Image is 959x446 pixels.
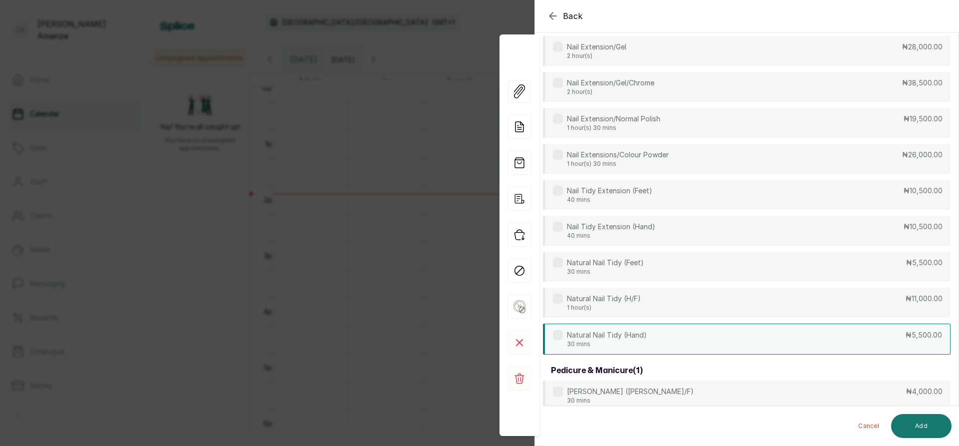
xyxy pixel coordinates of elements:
p: Nail Extension/Gel [567,42,626,52]
p: ₦19,500.00 [904,114,943,124]
p: Nail Extension/Gel/Chrome [567,78,654,88]
p: 30 mins [567,397,694,405]
p: Natural Nail Tidy (Hand) [567,330,647,340]
p: 1 hour(s) 30 mins [567,124,660,132]
p: ₦28,000.00 [902,42,943,52]
button: Add [891,414,952,438]
p: [PERSON_NAME] ([PERSON_NAME]/F) [567,387,694,397]
p: ₦38,500.00 [902,78,943,88]
p: 1 hour(s) 30 mins [567,160,669,168]
p: ₦4,000.00 [906,387,943,397]
p: 30 mins [567,340,647,348]
button: Cancel [850,414,887,438]
p: ₦11,000.00 [906,294,943,304]
p: Natural Nail Tidy (H/F) [567,294,641,304]
p: Nail Extensions/Colour Powder [567,150,669,160]
p: Nail Tidy Extension (Feet) [567,186,652,196]
p: ₦10,500.00 [904,222,943,232]
p: ₦5,500.00 [906,258,943,268]
p: 40 mins [567,196,652,204]
p: ₦10,500.00 [904,186,943,196]
p: Nail Tidy Extension (Hand) [567,222,655,232]
p: 1 hour(s) [567,304,641,312]
p: Nail Extension/Normal Polish [567,114,660,124]
p: ₦26,000.00 [902,150,943,160]
h3: pedicure & manicure ( 1 ) [551,365,643,377]
button: Back [547,10,583,22]
p: Natural Nail Tidy (Feet) [567,258,644,268]
p: ₦5,500.00 [906,330,942,340]
span: Back [563,10,583,22]
p: 30 mins [567,268,644,276]
p: 2 hour(s) [567,88,654,96]
p: 2 hour(s) [567,52,626,60]
p: 40 mins [567,232,655,240]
